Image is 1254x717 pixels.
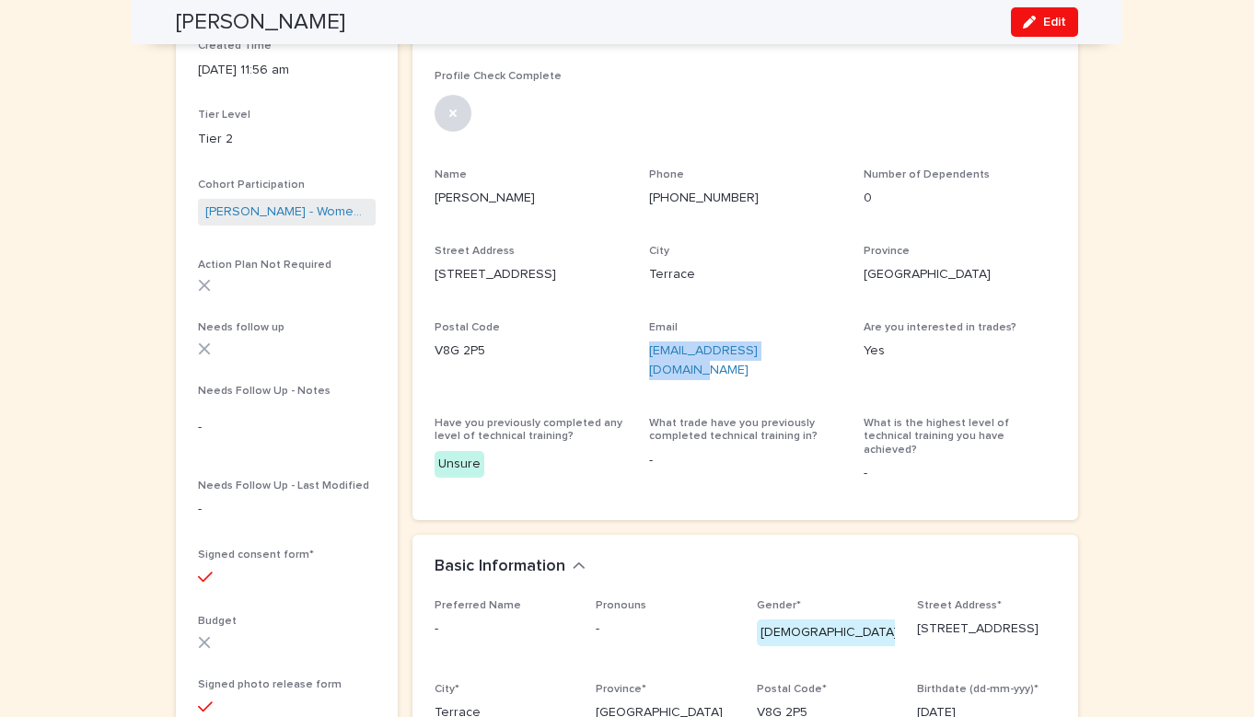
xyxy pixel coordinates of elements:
[649,169,684,180] span: Phone
[435,619,574,639] p: -
[435,600,521,611] span: Preferred Name
[649,246,669,257] span: City
[435,71,562,82] span: Profile Check Complete
[864,418,1009,456] span: What is the highest level of technical training you have achieved?
[435,557,586,577] button: Basic Information
[205,202,368,222] a: [PERSON_NAME] - Women in Trades 2024- [DATE]
[198,179,305,191] span: Cohort Participation
[435,451,484,478] div: Unsure
[198,480,369,491] span: Needs Follow Up - Last Modified
[864,246,910,257] span: Province
[198,110,250,121] span: Tier Level
[435,189,627,208] p: [PERSON_NAME]
[435,557,565,577] h2: Basic Information
[435,169,467,180] span: Name
[917,619,1056,639] p: [STREET_ADDRESS]
[596,684,646,695] span: Province*
[649,322,678,333] span: Email
[198,418,376,437] p: -
[917,684,1039,695] span: Birthdate (dd-mm-yyy)*
[864,169,990,180] span: Number of Dependents
[596,600,646,611] span: Pronouns
[1043,16,1066,29] span: Edit
[198,549,314,561] span: Signed consent form*
[864,189,1056,208] p: 0
[198,61,376,80] p: [DATE] 11:56 am
[198,40,272,52] span: Created Time
[757,684,827,695] span: Postal Code*
[649,265,842,284] p: Terrace
[757,600,801,611] span: Gender*
[917,600,1002,611] span: Street Address*
[864,341,1056,361] p: Yes
[649,344,758,376] a: [EMAIL_ADDRESS][DOMAIN_NAME]
[864,322,1016,333] span: Are you interested in trades?
[757,619,901,646] div: [DEMOGRAPHIC_DATA]
[176,9,345,36] h2: [PERSON_NAME]
[198,679,342,690] span: Signed photo release form
[435,265,627,284] p: [STREET_ADDRESS]
[198,386,331,397] span: Needs Follow Up - Notes
[198,260,331,271] span: Action Plan Not Required
[649,418,818,442] span: What trade have you previously completed technical training in?
[435,684,459,695] span: City*
[198,616,237,627] span: Budget
[435,341,627,361] p: V8G 2P5
[596,619,735,639] p: -
[864,265,1056,284] p: [GEOGRAPHIC_DATA]
[435,322,500,333] span: Postal Code
[649,191,759,204] a: [PHONE_NUMBER]
[435,246,515,257] span: Street Address
[864,464,1056,483] p: -
[435,418,622,442] span: Have you previously completed any level of technical training?
[198,500,376,519] p: -
[198,130,376,149] p: Tier 2
[198,322,284,333] span: Needs follow up
[1011,7,1078,37] button: Edit
[649,451,842,470] p: -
